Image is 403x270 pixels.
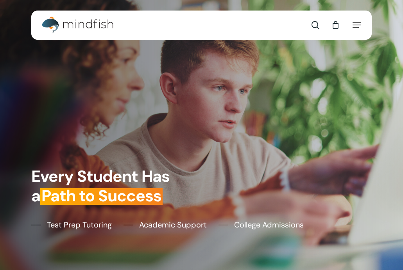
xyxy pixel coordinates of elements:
span: College Admissions [234,219,304,231]
a: College Admissions [219,219,304,231]
a: Test Prep Tutoring [31,219,112,231]
h1: Every Student Has a [31,167,198,206]
span: Academic Support [139,219,207,231]
a: Navigation Menu [353,21,361,29]
a: Cart [331,21,340,29]
a: Academic Support [124,219,207,231]
header: Main Menu [31,11,372,40]
em: Path to Success [40,185,163,206]
span: Test Prep Tutoring [47,219,112,231]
